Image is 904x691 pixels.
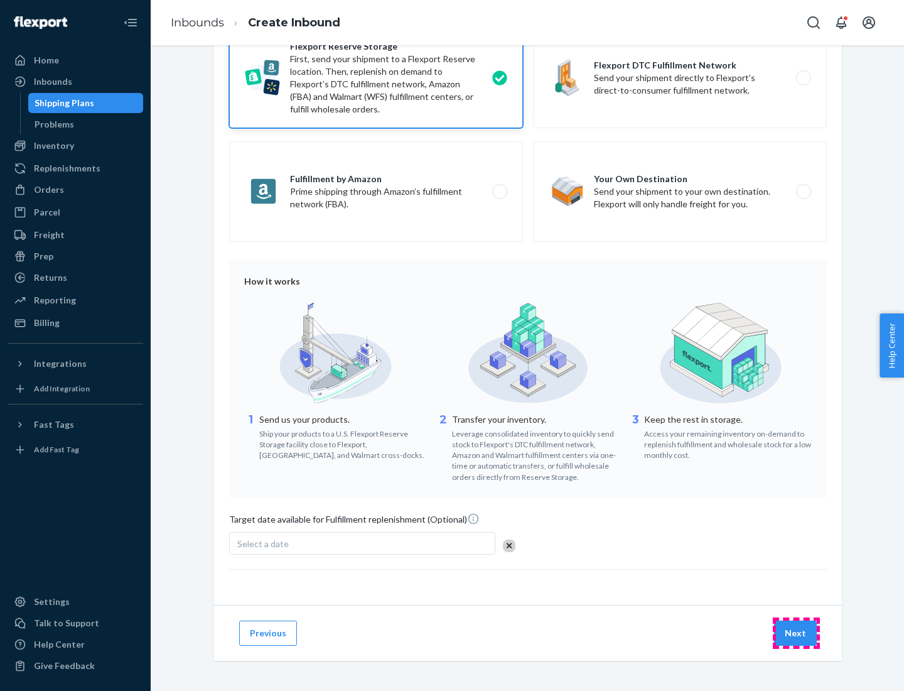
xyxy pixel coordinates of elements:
a: Orders [8,180,143,200]
div: Home [34,54,59,67]
a: Create Inbound [248,16,340,30]
div: Freight [34,229,65,241]
a: Inbounds [171,16,224,30]
div: Orders [34,183,64,196]
button: Previous [239,621,297,646]
div: Shipping Plans [35,97,94,109]
div: Talk to Support [34,617,99,629]
div: Settings [34,596,70,608]
div: Inventory [34,139,74,152]
button: Open notifications [829,10,854,35]
a: Parcel [8,202,143,222]
button: Open Search Box [801,10,826,35]
div: Add Integration [34,383,90,394]
div: 2 [437,412,449,482]
div: Give Feedback [34,660,95,672]
button: Open account menu [856,10,881,35]
a: Home [8,50,143,70]
div: 1 [244,412,257,460]
div: Problems [35,118,74,131]
div: Add Fast Tag [34,444,79,455]
button: Close Navigation [118,10,143,35]
a: Add Integration [8,379,143,399]
div: Reporting [34,294,76,307]
div: Ship your products to a U.S. Flexport Reserve Storage facility close to Flexport, [GEOGRAPHIC_DAT... [259,426,427,460]
span: Select a date [237,538,289,549]
a: Returns [8,268,143,288]
a: Settings [8,592,143,612]
ol: breadcrumbs [161,4,350,41]
img: Flexport logo [14,16,67,29]
a: Shipping Plans [28,93,144,113]
div: Billing [34,317,60,329]
button: Integrations [8,354,143,374]
div: How it works [244,275,812,288]
div: Prep [34,250,53,263]
p: Send us your products. [259,413,427,426]
button: Next [774,621,817,646]
span: Target date available for Fulfillment replenishment (Optional) [229,513,480,531]
a: Problems [28,114,144,134]
p: Transfer your inventory. [452,413,620,426]
a: Talk to Support [8,613,143,633]
div: Access your remaining inventory on-demand to replenish fulfillment and wholesale stock for a low ... [644,426,812,460]
div: Integrations [34,357,87,370]
a: Inbounds [8,72,143,92]
a: Help Center [8,634,143,655]
a: Add Fast Tag [8,440,143,460]
a: Reporting [8,290,143,310]
div: Parcel [34,206,60,219]
a: Prep [8,246,143,266]
a: Inventory [8,136,143,156]
a: Replenishments [8,158,143,178]
div: Returns [34,271,67,284]
a: Freight [8,225,143,245]
button: Help Center [880,313,904,378]
div: Replenishments [34,162,100,175]
button: Give Feedback [8,656,143,676]
a: Billing [8,313,143,333]
div: Fast Tags [34,418,74,431]
div: 3 [629,412,642,460]
div: Inbounds [34,75,72,88]
div: Help Center [34,638,85,651]
button: Fast Tags [8,415,143,435]
p: Keep the rest in storage. [644,413,812,426]
div: Leverage consolidated inventory to quickly send stock to Flexport's DTC fulfillment network, Amaz... [452,426,620,482]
